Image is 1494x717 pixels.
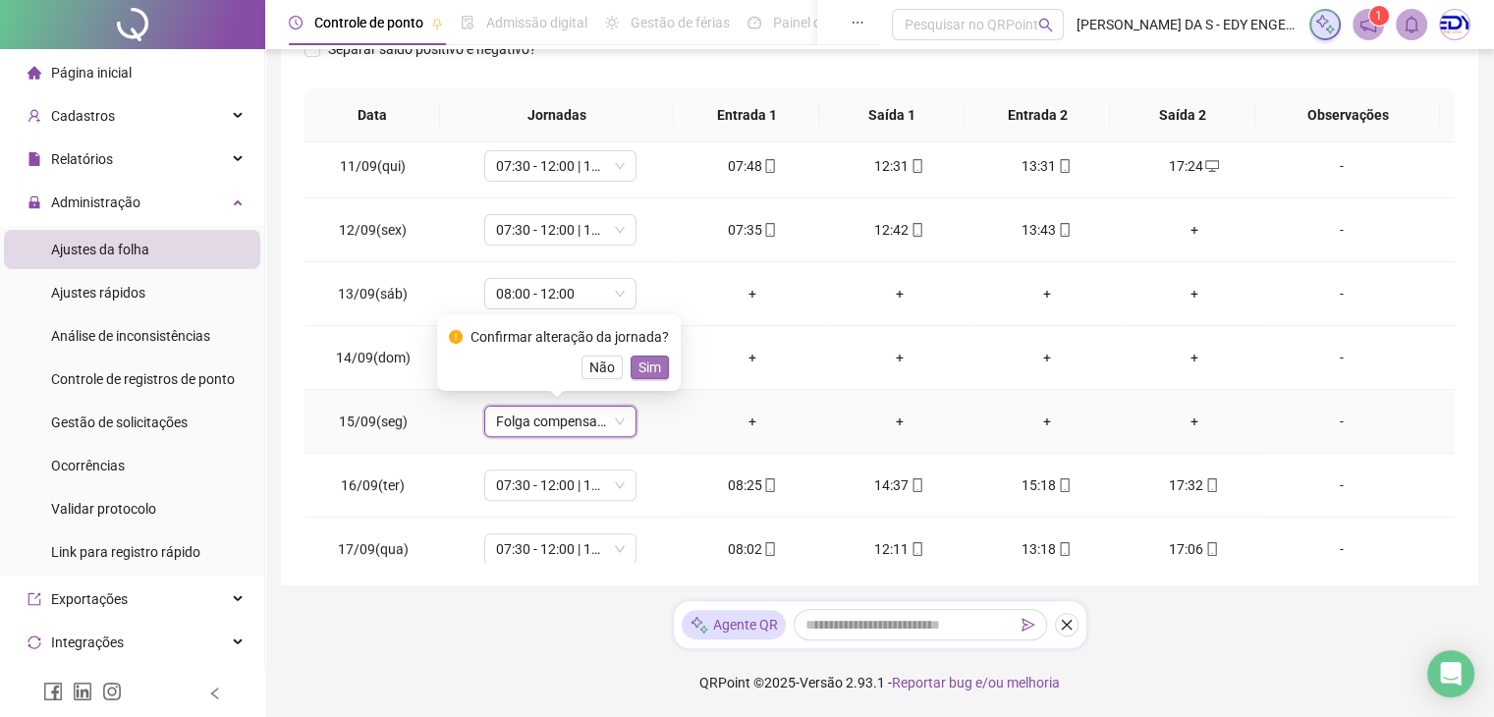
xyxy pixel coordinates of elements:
[761,542,777,556] span: mobile
[73,682,92,701] span: linkedin
[631,15,730,30] span: Gestão de férias
[989,155,1105,177] div: 13:31
[761,223,777,237] span: mobile
[989,538,1105,560] div: 13:18
[909,478,924,492] span: mobile
[638,357,661,378] span: Sim
[28,109,41,123] span: user-add
[694,411,810,432] div: +
[842,411,958,432] div: +
[989,283,1105,304] div: +
[51,65,132,81] span: Página inicial
[28,66,41,80] span: home
[1283,411,1399,432] div: -
[320,38,544,60] span: Separar saldo positivo e negativo?
[1110,88,1255,142] th: Saída 2
[1056,159,1072,173] span: mobile
[989,411,1105,432] div: +
[28,152,41,166] span: file
[989,347,1105,368] div: +
[496,151,625,181] span: 07:30 - 12:00 | 13:00 - 16:30
[1283,474,1399,496] div: -
[51,328,210,344] span: Análise de inconsistências
[605,16,619,29] span: sun
[28,635,41,649] span: sync
[43,682,63,701] span: facebook
[674,88,819,142] th: Entrada 1
[842,283,958,304] div: +
[1403,16,1420,33] span: bell
[800,675,843,690] span: Versão
[851,16,864,29] span: ellipsis
[289,16,303,29] span: clock-circle
[1136,474,1252,496] div: 17:32
[1056,223,1072,237] span: mobile
[496,407,625,436] span: Folga compensatória
[1283,219,1399,241] div: -
[1136,155,1252,177] div: 17:24
[1440,10,1469,39] img: 8922
[694,474,810,496] div: 08:25
[496,534,625,564] span: 07:30 - 12:00 | 13:00 - 16:30
[1203,159,1219,173] span: desktop
[842,155,958,177] div: 12:31
[842,474,958,496] div: 14:37
[51,194,140,210] span: Administração
[1203,478,1219,492] span: mobile
[1022,618,1035,632] span: send
[470,326,669,348] div: Confirmar alteração da jornada?
[989,474,1105,496] div: 15:18
[842,219,958,241] div: 12:42
[461,16,474,29] span: file-done
[909,159,924,173] span: mobile
[1038,18,1053,32] span: search
[339,414,408,429] span: 15/09(seg)
[449,330,463,344] span: exclamation-circle
[909,542,924,556] span: mobile
[694,347,810,368] div: +
[338,541,409,557] span: 17/09(qua)
[581,356,623,379] button: Não
[1136,411,1252,432] div: +
[1427,650,1474,697] div: Open Intercom Messenger
[51,501,156,517] span: Validar protocolo
[682,610,786,639] div: Agente QR
[440,88,674,142] th: Jornadas
[1076,14,1297,35] span: [PERSON_NAME] DA S - EDY ENGENHARIA E CONSULTORIA EIRELI - EPP
[336,350,411,365] span: 14/09(dom)
[694,219,810,241] div: 07:35
[51,371,235,387] span: Controle de registros de ponto
[340,158,406,174] span: 11/09(qui)
[1314,14,1336,35] img: sparkle-icon.fc2bf0ac1784a2077858766a79e2daf3.svg
[1203,542,1219,556] span: mobile
[965,88,1110,142] th: Entrada 2
[51,242,149,257] span: Ajustes da folha
[28,195,41,209] span: lock
[102,682,122,701] span: instagram
[892,675,1060,690] span: Reportar bug e/ou melhoria
[589,357,615,378] span: Não
[1136,347,1252,368] div: +
[1060,618,1074,632] span: close
[51,544,200,560] span: Link para registro rápido
[338,286,408,302] span: 13/09(sáb)
[1136,538,1252,560] div: 17:06
[690,615,709,635] img: sparkle-icon.fc2bf0ac1784a2077858766a79e2daf3.svg
[1359,16,1377,33] span: notification
[694,155,810,177] div: 07:48
[761,159,777,173] span: mobile
[496,470,625,500] span: 07:30 - 12:00 | 13:00 - 16:30
[51,151,113,167] span: Relatórios
[339,222,407,238] span: 12/09(sex)
[314,15,423,30] span: Controle de ponto
[51,285,145,301] span: Ajustes rápidos
[304,88,440,142] th: Data
[1369,6,1389,26] sup: 1
[431,18,443,29] span: pushpin
[28,592,41,606] span: export
[761,478,777,492] span: mobile
[51,108,115,124] span: Cadastros
[1255,88,1440,142] th: Observações
[694,283,810,304] div: +
[1136,219,1252,241] div: +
